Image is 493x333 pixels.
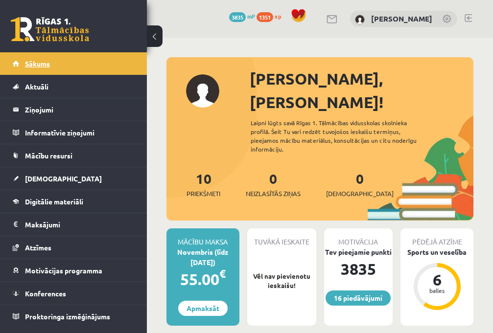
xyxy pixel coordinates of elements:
[13,305,135,328] a: Proktoringa izmēģinājums
[229,12,246,22] span: 3835
[229,12,255,20] a: 3835 mP
[355,15,365,24] img: Amanda Lorberga
[247,228,316,247] div: Tuvākā ieskaite
[25,213,135,236] legend: Maksājumi
[11,17,89,42] a: Rīgas 1. Tālmācības vidusskola
[166,228,239,247] div: Mācību maksa
[25,121,135,144] legend: Informatīvie ziņojumi
[25,59,50,68] span: Sākums
[25,289,66,298] span: Konferences
[400,247,473,311] a: Sports un veselība 6 balles
[326,290,391,306] a: 16 piedāvājumi
[25,82,48,91] span: Aktuāli
[187,189,220,199] span: Priekšmeti
[257,12,286,20] a: 1351 xp
[187,170,220,199] a: 10Priekšmeti
[252,271,311,290] p: Vēl nav pievienotu ieskaišu!
[324,247,393,257] div: Tev pieejamie punkti
[400,247,473,257] div: Sports un veselība
[275,12,281,20] span: xp
[246,170,301,199] a: 0Neizlasītās ziņas
[257,12,273,22] span: 1351
[166,247,239,267] div: Novembris (līdz [DATE])
[13,282,135,305] a: Konferences
[13,121,135,144] a: Informatīvie ziņojumi
[371,14,432,23] a: [PERSON_NAME]
[13,144,135,167] a: Mācību resursi
[326,189,394,199] span: [DEMOGRAPHIC_DATA]
[25,243,51,252] span: Atzīmes
[25,151,72,160] span: Mācību resursi
[400,228,473,247] div: Pēdējā atzīme
[13,259,135,282] a: Motivācijas programma
[13,236,135,259] a: Atzīmes
[25,197,83,206] span: Digitālie materiāli
[25,266,102,275] span: Motivācijas programma
[13,98,135,121] a: Ziņojumi
[13,52,135,75] a: Sākums
[178,301,228,316] a: Apmaksāt
[250,67,473,114] div: [PERSON_NAME], [PERSON_NAME]!
[13,167,135,190] a: [DEMOGRAPHIC_DATA]
[423,288,452,293] div: balles
[25,174,102,183] span: [DEMOGRAPHIC_DATA]
[25,312,110,321] span: Proktoringa izmēģinājums
[324,257,393,281] div: 3835
[166,267,239,291] div: 55.00
[326,170,394,199] a: 0[DEMOGRAPHIC_DATA]
[25,98,135,121] legend: Ziņojumi
[13,213,135,236] a: Maksājumi
[247,12,255,20] span: mP
[13,75,135,98] a: Aktuāli
[13,190,135,213] a: Digitālie materiāli
[251,118,435,154] div: Laipni lūgts savā Rīgas 1. Tālmācības vidusskolas skolnieka profilā. Šeit Tu vari redzēt tuvojošo...
[246,189,301,199] span: Neizlasītās ziņas
[423,272,452,288] div: 6
[219,266,226,281] span: €
[324,228,393,247] div: Motivācija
